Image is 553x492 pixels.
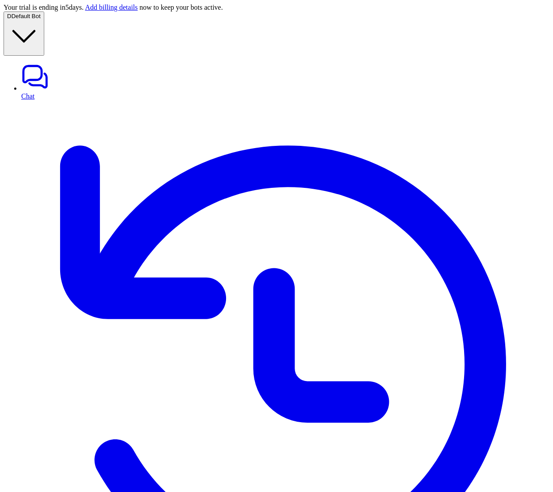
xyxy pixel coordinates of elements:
[7,13,12,19] span: D
[12,13,41,19] span: Default Bot
[4,11,44,56] button: DDefault Bot
[21,63,549,100] a: Chat
[85,4,138,11] a: Add billing details
[4,4,549,11] div: Your trial is ending in 5 days. now to keep your bots active.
